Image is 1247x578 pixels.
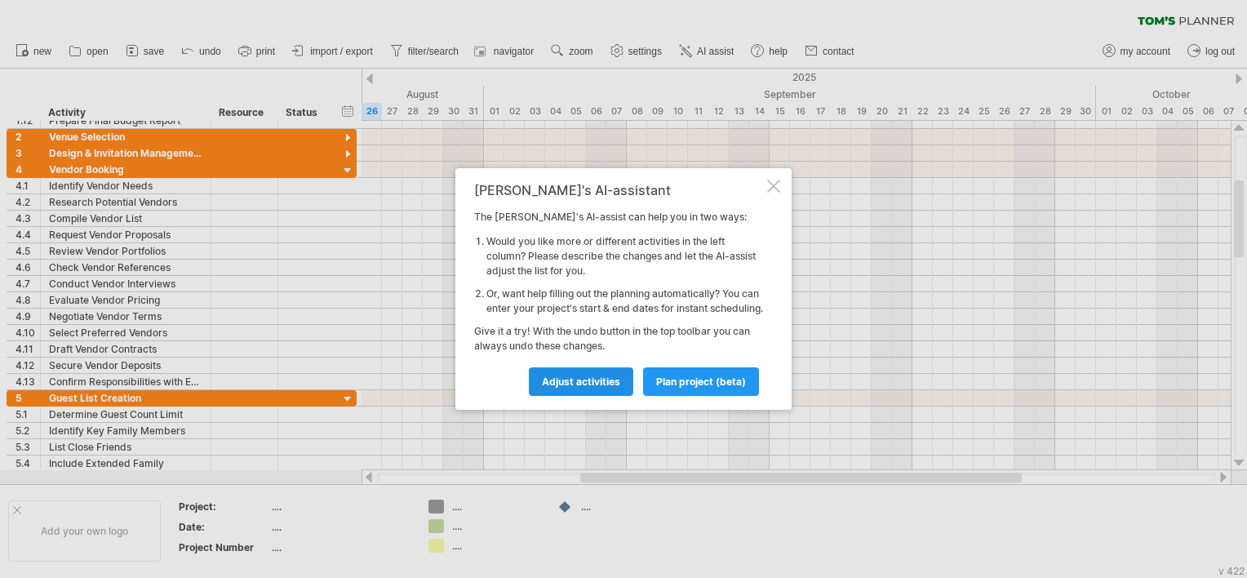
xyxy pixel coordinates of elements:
a: plan project (beta) [643,367,759,396]
span: Adjust activities [542,376,620,388]
li: Would you like more or different activities in the left column? Please describe the changes and l... [486,234,764,278]
a: Adjust activities [529,367,633,396]
li: Or, want help filling out the planning automatically? You can enter your project's start & end da... [486,287,764,316]
span: plan project (beta) [656,376,746,388]
div: [PERSON_NAME]'s AI-assistant [474,183,764,198]
div: The [PERSON_NAME]'s AI-assist can help you in two ways: Give it a try! With the undo button in th... [474,183,764,395]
